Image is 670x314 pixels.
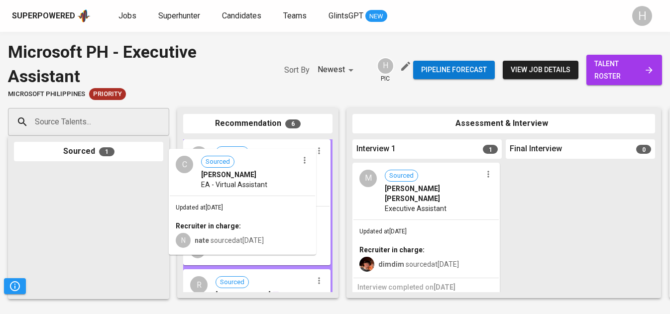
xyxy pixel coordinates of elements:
div: Microsoft PH - Executive Assistant [8,40,264,88]
button: view job details [503,61,578,79]
a: Candidates [222,10,263,22]
span: 1 [483,145,498,154]
p: Newest [318,64,345,76]
a: Superhunter [158,10,202,22]
span: 0 [636,145,651,154]
p: Sort By [284,64,310,76]
span: 6 [285,119,301,128]
span: Superhunter [158,11,200,20]
a: GlintsGPT NEW [329,10,387,22]
span: Teams [283,11,307,20]
a: Superpoweredapp logo [12,8,91,23]
span: Pipeline forecast [421,64,487,76]
span: Microsoft Philippines [8,90,85,99]
span: 1 [99,147,114,156]
span: Interview 1 [356,143,396,155]
button: Pipeline forecast [413,61,495,79]
img: app logo [77,8,91,23]
span: talent roster [594,58,654,82]
div: Assessment & Interview [352,114,655,133]
div: Newest [318,61,357,79]
span: Candidates [222,11,261,20]
button: Pipeline Triggers [4,278,26,294]
span: NEW [365,11,387,21]
span: Priority [89,90,126,99]
span: Final Interview [510,143,562,155]
div: Recommendation [183,114,333,133]
div: Superpowered [12,10,75,22]
div: H [377,57,394,75]
div: H [632,6,652,26]
div: pic [377,57,394,83]
span: GlintsGPT [329,11,363,20]
a: Jobs [118,10,138,22]
span: Jobs [118,11,136,20]
div: Sourced [14,142,163,161]
span: view job details [511,64,570,76]
button: Open [164,121,166,123]
a: Teams [283,10,309,22]
a: talent roster [586,55,662,85]
div: New Job received from Demand Team [89,88,126,100]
